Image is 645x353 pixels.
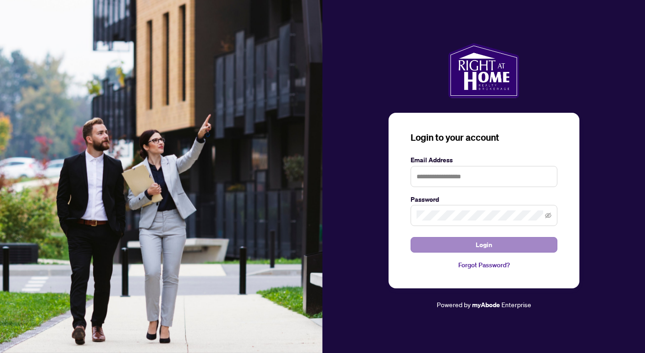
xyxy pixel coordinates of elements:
h3: Login to your account [411,131,557,144]
span: eye-invisible [545,212,551,219]
a: myAbode [472,300,500,310]
a: Forgot Password? [411,260,557,270]
span: Login [476,237,492,252]
img: ma-logo [448,43,519,98]
span: Enterprise [501,300,531,309]
button: Login [411,237,557,253]
label: Password [411,194,557,204]
span: Powered by [437,300,471,309]
label: Email Address [411,155,557,165]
